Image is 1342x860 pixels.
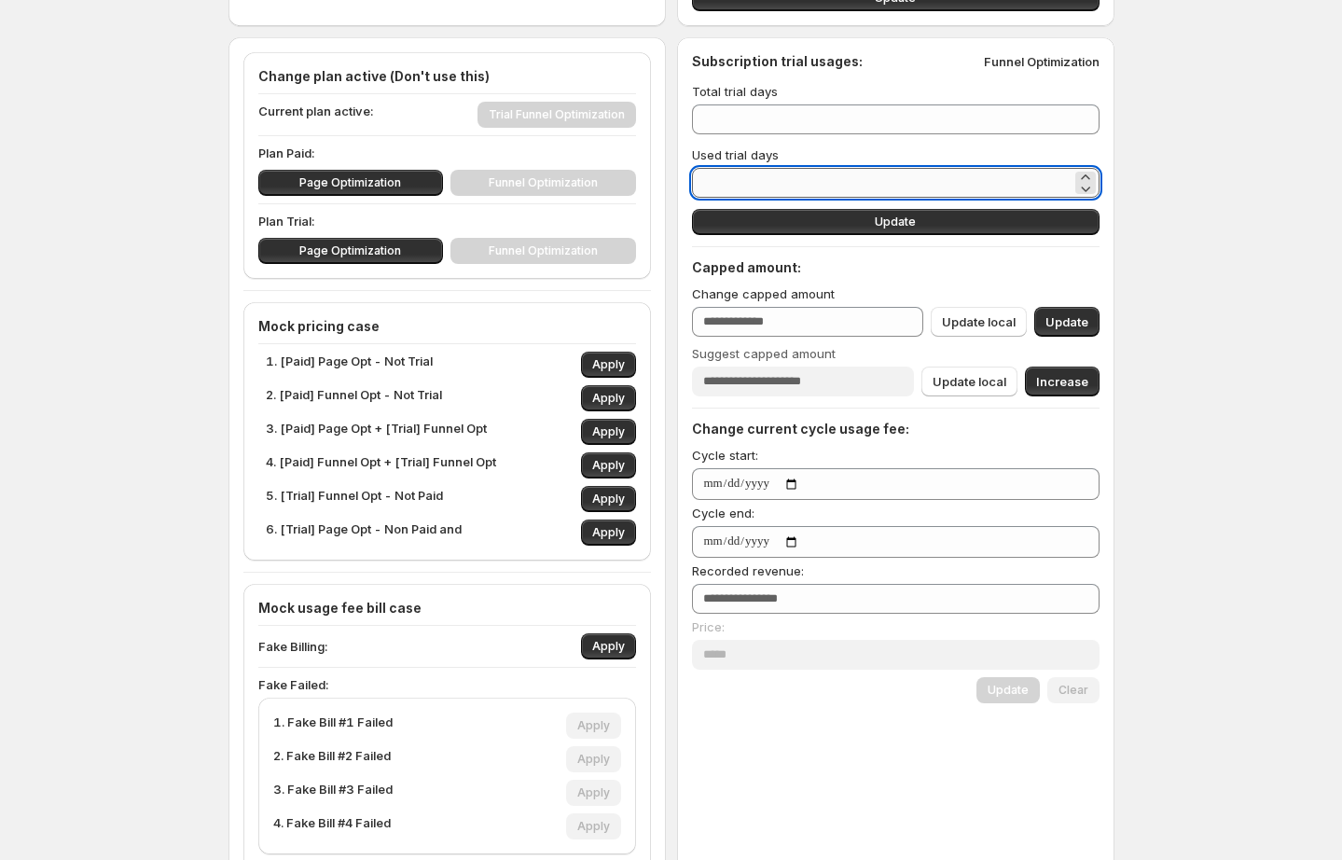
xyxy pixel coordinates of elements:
[273,813,391,839] p: 4. Fake Bill #4 Failed
[258,170,444,196] button: Page Optimization
[592,458,625,473] span: Apply
[581,352,636,378] button: Apply
[266,520,462,546] p: 6. [Trial] Page Opt - Non Paid and
[931,307,1027,337] button: Update local
[692,346,836,361] span: Suggest capped amount
[692,52,863,71] h4: Subscription trial usages:
[258,238,444,264] button: Page Optimization
[692,258,1100,277] h4: Capped amount:
[581,452,636,479] button: Apply
[581,385,636,411] button: Apply
[921,367,1017,396] button: Update local
[299,243,401,258] span: Page Optimization
[581,419,636,445] button: Apply
[692,563,804,578] span: Recorded revenue:
[592,492,625,506] span: Apply
[592,391,625,406] span: Apply
[258,599,636,617] h4: Mock usage fee bill case
[581,520,636,546] button: Apply
[266,486,443,512] p: 5. [Trial] Funnel Opt - Not Paid
[933,372,1006,391] span: Update local
[1034,307,1100,337] button: Update
[592,525,625,540] span: Apply
[258,102,374,128] p: Current plan active:
[875,215,916,229] span: Update
[942,312,1016,331] span: Update local
[692,84,778,99] span: Total trial days
[1036,372,1088,391] span: Increase
[258,144,636,162] p: Plan Paid:
[266,419,487,445] p: 3. [Paid] Page Opt + [Trial] Funnel Opt
[692,448,758,463] span: Cycle start:
[258,67,636,86] h4: Change plan active (Don't use this)
[581,633,636,659] button: Apply
[592,639,625,654] span: Apply
[273,746,391,772] p: 2. Fake Bill #2 Failed
[266,385,442,411] p: 2. [Paid] Funnel Opt - Not Trial
[266,352,433,378] p: 1. [Paid] Page Opt - Not Trial
[1025,367,1100,396] button: Increase
[984,52,1100,71] p: Funnel Optimization
[692,619,725,634] span: Price:
[266,452,496,479] p: 4. [Paid] Funnel Opt + [Trial] Funnel Opt
[692,209,1100,235] button: Update
[692,147,779,162] span: Used trial days
[299,175,401,190] span: Page Optimization
[692,506,754,520] span: Cycle end:
[258,675,636,694] p: Fake Failed:
[273,780,393,806] p: 3. Fake Bill #3 Failed
[581,486,636,512] button: Apply
[692,420,1100,438] h4: Change current cycle usage fee:
[592,357,625,372] span: Apply
[258,637,327,656] p: Fake Billing:
[258,212,636,230] p: Plan Trial:
[1045,312,1088,331] span: Update
[592,424,625,439] span: Apply
[258,317,636,336] h4: Mock pricing case
[273,713,393,739] p: 1. Fake Bill #1 Failed
[692,286,835,301] span: Change capped amount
